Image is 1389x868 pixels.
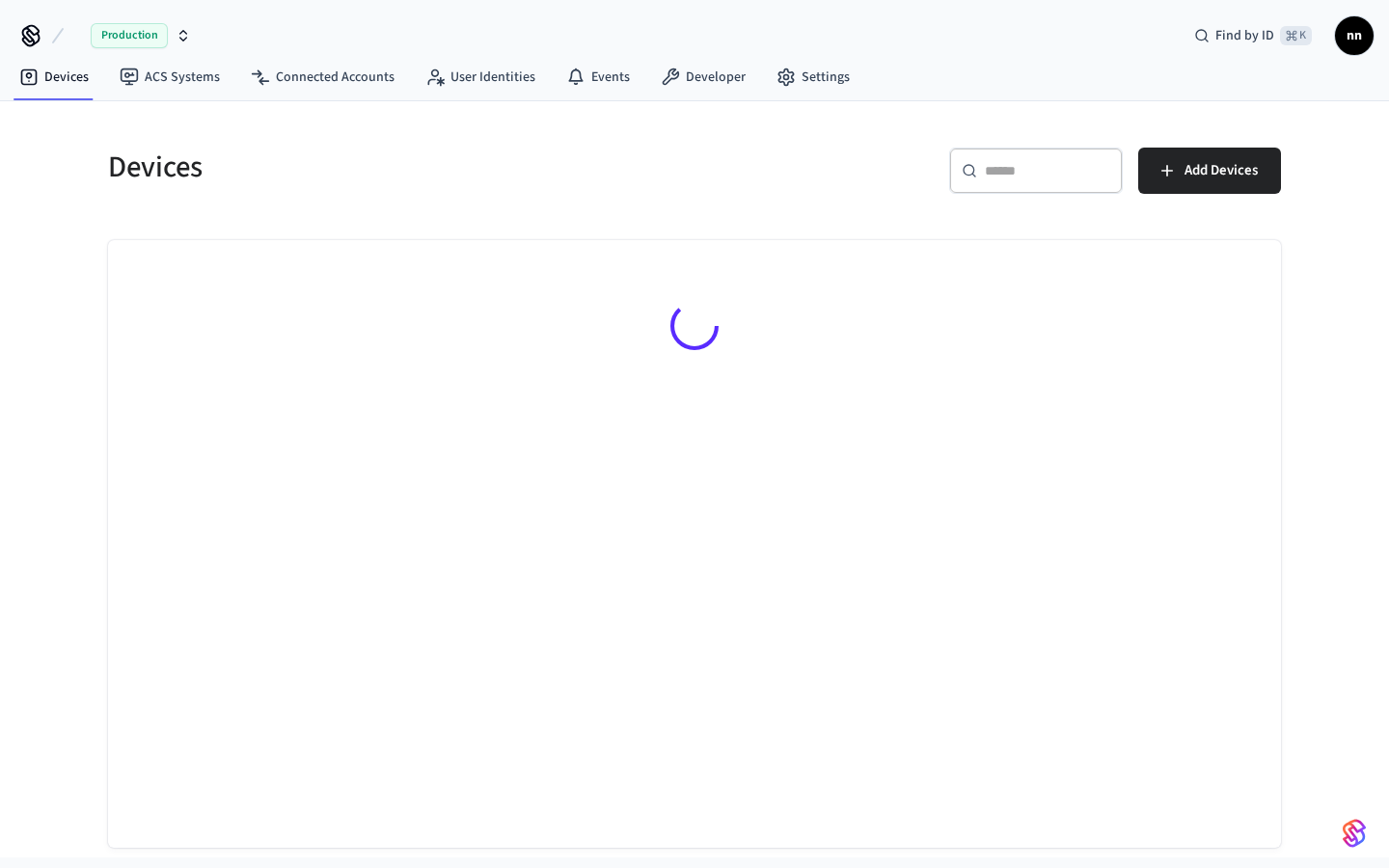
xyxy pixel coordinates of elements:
[235,60,410,95] a: Connected Accounts
[1138,148,1281,194] button: Add Devices
[4,60,104,95] a: Devices
[108,148,683,187] h5: Devices
[551,60,645,95] a: Events
[91,23,168,48] span: Production
[1343,818,1366,849] img: SeamLogoGradient.69752ec5.svg
[410,60,551,95] a: User Identities
[645,60,761,95] a: Developer
[1179,18,1327,53] div: Find by ID⌘ K
[1185,158,1258,183] span: Add Devices
[104,60,235,95] a: ACS Systems
[1337,18,1372,53] span: nn
[1280,26,1312,45] span: ⌘ K
[1335,16,1374,55] button: nn
[1215,26,1274,45] span: Find by ID
[761,60,865,95] a: Settings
